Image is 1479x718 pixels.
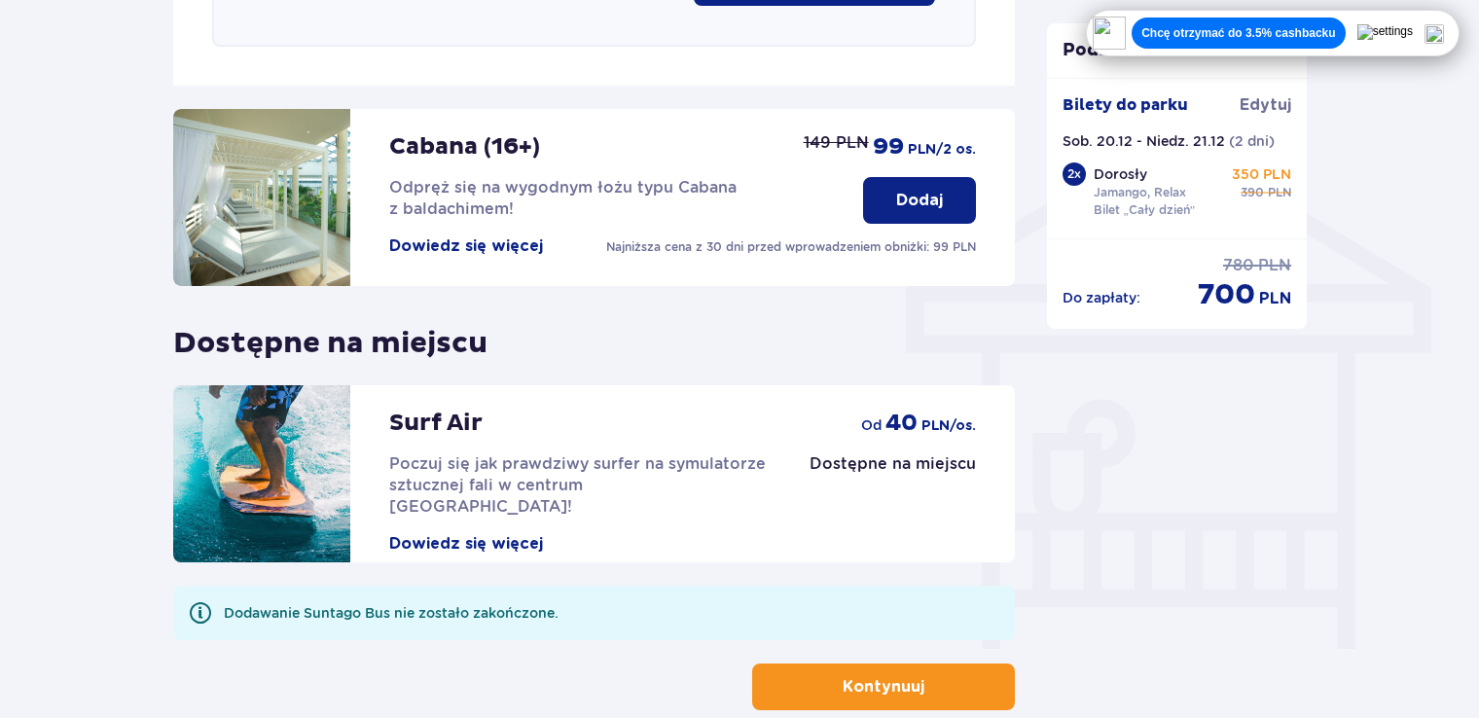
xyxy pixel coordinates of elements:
[389,533,543,555] button: Dowiedz się więcej
[1223,255,1254,276] span: 780
[873,132,904,162] span: 99
[1047,39,1308,62] p: Podsumowanie
[389,178,737,218] span: Odpręż się na wygodnym łożu typu Cabana z baldachimem!
[1241,184,1264,201] span: 390
[1063,288,1140,307] p: Do zapłaty :
[1094,184,1186,201] p: Jamango, Relax
[173,109,350,286] img: attraction
[224,603,559,623] div: Dodawanie Suntago Bus nie zostało zakończone.
[1232,164,1291,184] p: 350 PLN
[908,140,976,160] span: PLN /2 os.
[843,676,924,698] p: Kontynuuj
[1268,184,1291,201] span: PLN
[606,238,976,256] p: Najniższa cena z 30 dni przed wprowadzeniem obniżki: 99 PLN
[885,409,918,438] span: 40
[173,385,350,562] img: attraction
[1063,162,1086,186] div: 2 x
[1063,131,1225,151] p: Sob. 20.12 - Niedz. 21.12
[389,132,540,162] p: Cabana (16+)
[861,415,882,435] span: od
[389,454,766,516] span: Poczuj się jak prawdziwy surfer na symulatorze sztucznej fali w centrum [GEOGRAPHIC_DATA]!
[1063,94,1188,116] p: Bilety do parku
[1094,201,1196,219] p: Bilet „Cały dzień”
[1259,288,1291,309] span: PLN
[1094,164,1147,184] p: Dorosły
[1229,131,1275,151] p: ( 2 dni )
[896,190,943,211] p: Dodaj
[1240,94,1291,116] span: Edytuj
[804,132,869,154] p: 149 PLN
[389,409,483,438] p: Surf Air
[752,664,1015,710] button: Kontynuuj
[173,309,487,362] p: Dostępne na miejscu
[1198,276,1255,313] span: 700
[810,453,976,475] p: Dostępne na miejscu
[1258,255,1291,276] span: PLN
[921,416,976,436] span: PLN /os.
[863,177,976,224] button: Dodaj
[389,235,543,257] button: Dowiedz się więcej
